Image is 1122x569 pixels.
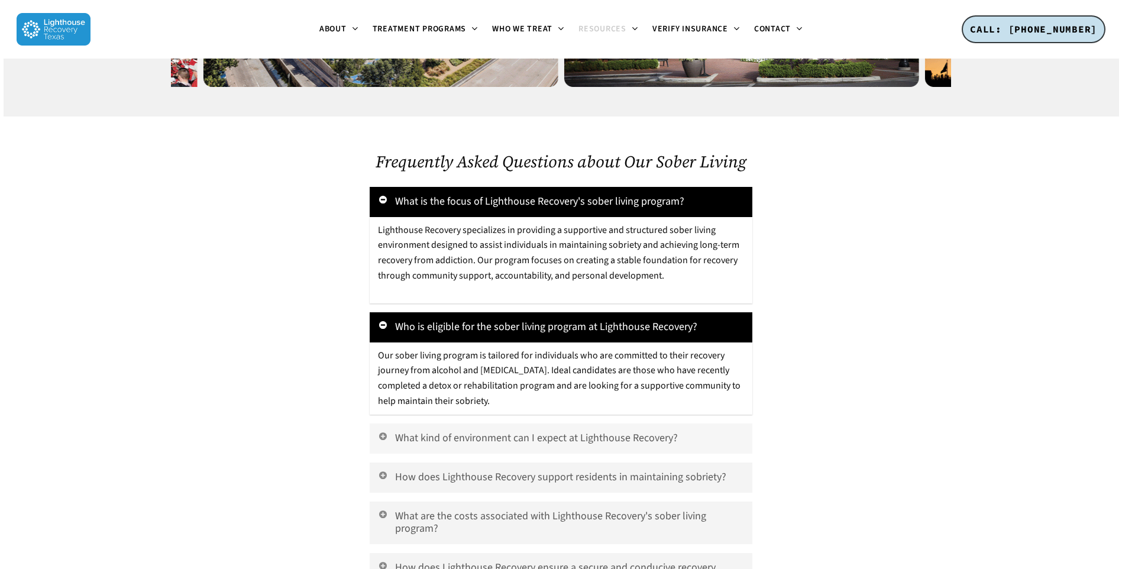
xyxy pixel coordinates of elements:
span: About [319,23,347,35]
a: Who We Treat [485,25,571,34]
span: Who We Treat [492,23,552,35]
a: How does Lighthouse Recovery support residents in maintaining sobriety? [370,463,752,493]
span: Verify Insurance [652,23,728,35]
a: Contact [747,25,810,34]
img: Lighthouse Recovery Texas [17,13,90,46]
span: Contact [754,23,791,35]
a: What are the costs associated with Lighthouse Recovery's sober living program? [370,502,752,544]
a: Resources [571,25,645,34]
a: About [312,25,366,34]
h2: Frequently Asked Questions about Our Sober Living [370,152,752,171]
a: Verify Insurance [645,25,747,34]
p: Our sober living program is tailored for individuals who are committed to their recovery journey ... [378,348,743,409]
a: Treatment Programs [366,25,486,34]
a: What kind of environment can I expect at Lighthouse Recovery? [370,423,752,454]
span: CALL: [PHONE_NUMBER] [970,23,1097,35]
a: What is the focus of Lighthouse Recovery's sober living program? [370,187,752,217]
span: Treatment Programs [373,23,467,35]
span: Resources [578,23,626,35]
a: CALL: [PHONE_NUMBER] [962,15,1105,44]
p: Lighthouse Recovery specializes in providing a supportive and structured sober living environment... [378,223,743,283]
a: Who is eligible for the sober living program at Lighthouse Recovery? [370,312,752,342]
